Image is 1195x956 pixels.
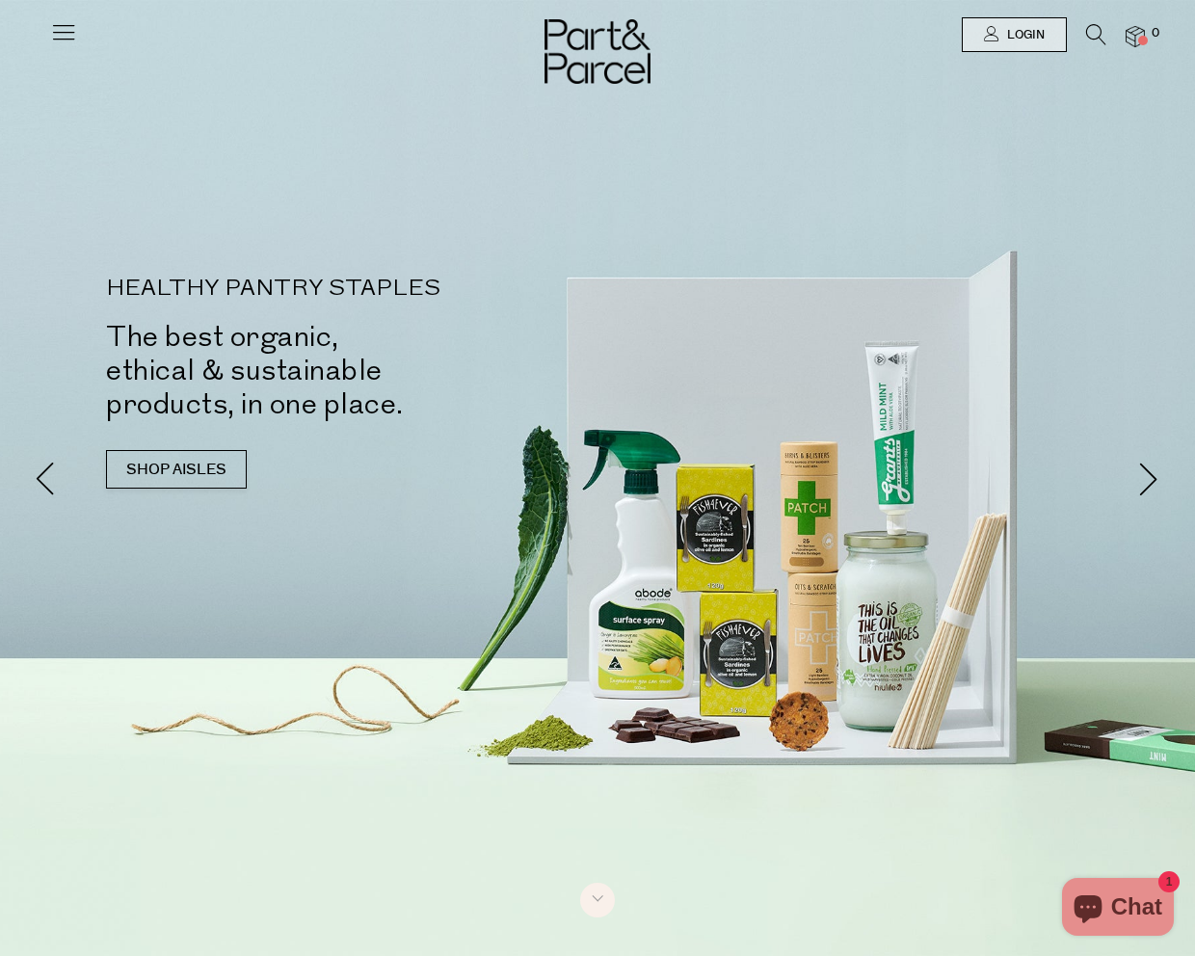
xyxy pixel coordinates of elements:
[106,320,626,421] h2: The best organic, ethical & sustainable products, in one place.
[1002,27,1045,43] span: Login
[544,19,651,84] img: Part&Parcel
[106,450,247,489] a: SHOP AISLES
[1126,26,1145,46] a: 0
[962,17,1067,52] a: Login
[1147,25,1164,42] span: 0
[106,278,626,301] p: HEALTHY PANTRY STAPLES
[1056,878,1180,941] inbox-online-store-chat: Shopify online store chat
